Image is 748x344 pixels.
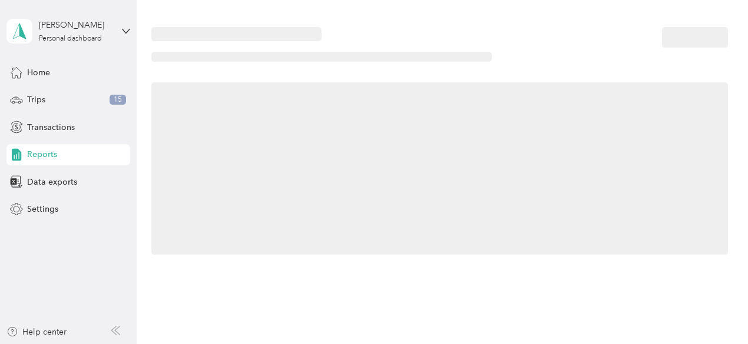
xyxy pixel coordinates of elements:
[27,121,75,133] span: Transactions
[6,326,67,338] button: Help center
[27,203,58,215] span: Settings
[27,176,77,188] span: Data exports
[27,93,45,106] span: Trips
[27,66,50,79] span: Home
[27,148,57,161] span: Reports
[39,19,112,31] div: [PERSON_NAME]
[682,278,748,344] iframe: Everlance-gr Chat Button Frame
[39,35,102,42] div: Personal dashboard
[110,95,126,105] span: 15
